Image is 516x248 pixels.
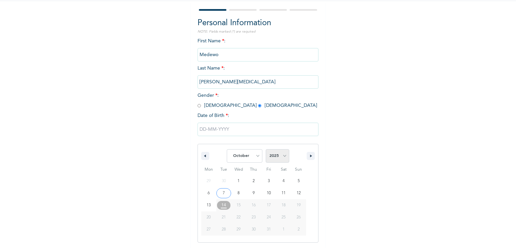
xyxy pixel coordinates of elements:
[216,199,231,211] button: 14
[291,164,306,175] span: Sun
[268,175,270,187] span: 3
[198,123,318,136] input: DD-MM-YYYY
[198,66,318,84] span: Last Name :
[207,223,211,236] span: 27
[282,211,286,223] span: 25
[236,199,241,211] span: 15
[276,175,291,187] button: 4
[291,187,306,199] button: 12
[222,211,226,223] span: 21
[216,223,231,236] button: 28
[238,175,240,187] span: 1
[291,199,306,211] button: 19
[207,211,211,223] span: 20
[201,223,216,236] button: 27
[223,187,225,199] span: 7
[231,199,246,211] button: 15
[276,199,291,211] button: 18
[198,29,318,34] p: NOTE: Fields marked (*) are required
[231,211,246,223] button: 22
[291,175,306,187] button: 5
[238,187,240,199] span: 8
[283,175,285,187] span: 4
[222,223,226,236] span: 28
[261,164,276,175] span: Fri
[246,187,261,199] button: 9
[246,199,261,211] button: 16
[246,211,261,223] button: 23
[276,164,291,175] span: Sat
[236,223,241,236] span: 29
[282,199,286,211] span: 18
[208,187,210,199] span: 6
[216,164,231,175] span: Tue
[246,164,261,175] span: Thu
[291,211,306,223] button: 26
[282,187,286,199] span: 11
[236,211,241,223] span: 22
[201,164,216,175] span: Mon
[216,187,231,199] button: 7
[198,48,318,61] input: Enter your first name
[297,187,301,199] span: 12
[198,75,318,89] input: Enter your last name
[207,199,211,211] span: 13
[216,211,231,223] button: 21
[198,17,318,29] h2: Personal Information
[198,39,318,57] span: First Name :
[267,211,271,223] span: 24
[261,211,276,223] button: 24
[267,223,271,236] span: 31
[246,175,261,187] button: 2
[297,199,301,211] span: 19
[231,223,246,236] button: 29
[297,211,301,223] span: 26
[246,223,261,236] button: 30
[252,199,256,211] span: 16
[267,187,271,199] span: 10
[298,175,300,187] span: 5
[276,187,291,199] button: 11
[221,199,226,211] span: 14
[253,175,255,187] span: 2
[267,199,271,211] span: 17
[231,187,246,199] button: 8
[231,164,246,175] span: Wed
[198,112,229,119] span: Date of Birth :
[198,93,317,108] span: Gender : [DEMOGRAPHIC_DATA] [DEMOGRAPHIC_DATA]
[261,223,276,236] button: 31
[261,175,276,187] button: 3
[253,187,255,199] span: 9
[201,211,216,223] button: 20
[231,175,246,187] button: 1
[201,187,216,199] button: 6
[252,211,256,223] span: 23
[201,199,216,211] button: 13
[261,187,276,199] button: 10
[276,211,291,223] button: 25
[261,199,276,211] button: 17
[252,223,256,236] span: 30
